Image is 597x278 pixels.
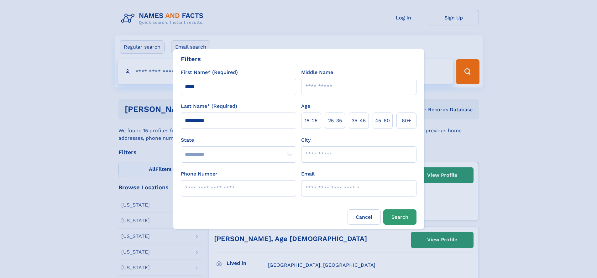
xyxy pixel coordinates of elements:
span: 45‑60 [375,117,390,124]
label: Phone Number [181,170,217,178]
span: 25‑35 [328,117,342,124]
button: Search [383,209,416,225]
label: Middle Name [301,69,333,76]
span: 35‑45 [352,117,366,124]
span: 18‑25 [305,117,317,124]
label: Age [301,102,310,110]
span: 60+ [402,117,411,124]
label: Email [301,170,315,178]
label: City [301,136,311,144]
div: Filters [181,54,201,64]
label: Cancel [348,209,381,225]
label: State [181,136,296,144]
label: Last Name* (Required) [181,102,237,110]
label: First Name* (Required) [181,69,238,76]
